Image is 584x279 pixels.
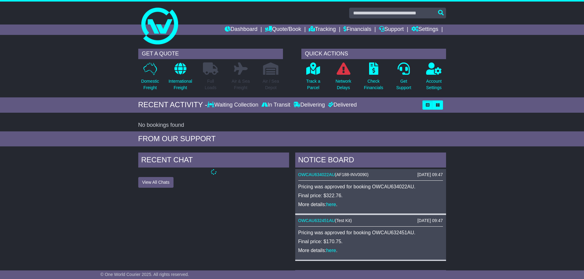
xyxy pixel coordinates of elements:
[326,248,336,253] a: here
[168,62,193,94] a: InternationalFreight
[335,78,351,91] p: Network Delays
[335,62,351,94] a: NetworkDelays
[141,78,159,91] p: Domestic Freight
[101,272,189,277] span: © One World Courier 2025. All rights reserved.
[298,184,443,190] p: Pricing was approved for booking OWCAU634022AU.
[298,202,443,207] p: More details: .
[364,62,384,94] a: CheckFinancials
[396,62,411,94] a: GetSupport
[225,25,258,35] a: Dashboard
[298,172,443,177] div: ( )
[396,78,411,91] p: Get Support
[417,172,443,177] div: [DATE] 09:47
[292,102,326,108] div: Delivering
[298,193,443,198] p: Final price: $322.76.
[306,62,321,94] a: Track aParcel
[298,247,443,253] p: More details: .
[326,102,357,108] div: Delivered
[260,102,292,108] div: In Transit
[336,172,367,177] span: AF188-INV0090
[295,153,446,169] div: NOTICE BOARD
[207,102,260,108] div: Waiting Collection
[306,78,320,91] p: Track a Parcel
[298,218,443,223] div: ( )
[169,78,192,91] p: International Freight
[343,25,371,35] a: Financials
[426,62,442,94] a: AccountSettings
[138,177,174,188] button: View All Chats
[138,134,446,143] div: FROM OUR SUPPORT
[364,78,383,91] p: Check Financials
[326,202,336,207] a: here
[301,49,446,59] div: QUICK ACTIONS
[379,25,404,35] a: Support
[138,49,283,59] div: GET A QUOTE
[138,153,289,169] div: RECENT CHAT
[309,25,336,35] a: Tracking
[298,172,335,177] a: OWCAU634022AU
[411,25,438,35] a: Settings
[426,78,442,91] p: Account Settings
[138,100,208,109] div: RECENT ACTIVITY -
[203,78,218,91] p: Full Loads
[298,230,443,236] p: Pricing was approved for booking OWCAU632451AU.
[138,122,446,129] div: No bookings found
[263,78,279,91] p: Air / Sea Depot
[265,25,301,35] a: Quote/Book
[417,218,443,223] div: [DATE] 09:47
[141,62,159,94] a: DomesticFreight
[298,218,335,223] a: OWCAU632451AU
[336,218,350,223] span: Test Kit
[232,78,250,91] p: Air & Sea Freight
[298,239,443,244] p: Final price: $170.75.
